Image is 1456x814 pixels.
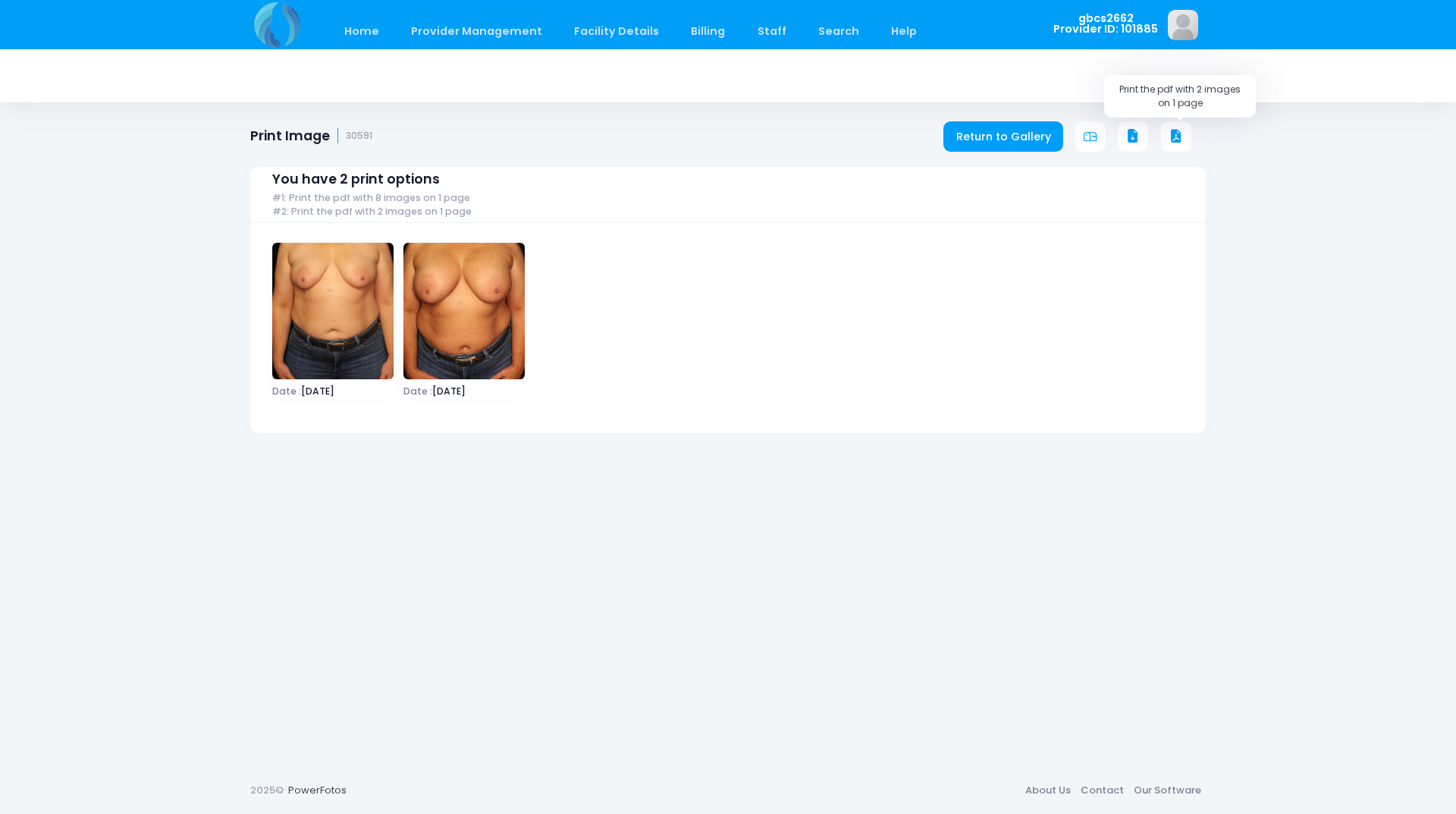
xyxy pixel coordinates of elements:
[272,171,440,187] span: You have 2 print options
[943,121,1063,152] a: Return to Gallery
[250,783,284,797] span: 2025©
[803,14,874,49] a: Search
[1128,777,1206,804] a: Our Software
[1075,777,1128,804] a: Contact
[1168,10,1198,40] img: image
[877,14,932,49] a: Help
[403,387,525,396] span: [DATE]
[346,130,372,142] small: 30591
[403,385,432,398] span: Date :
[1104,75,1256,118] div: Print the pdf with 2 images on 1 page
[742,14,801,49] a: Staff
[272,387,394,396] span: [DATE]
[396,14,557,49] a: Provider Management
[272,385,301,398] span: Date :
[329,14,394,49] a: Home
[288,783,347,797] a: PowerFotos
[1053,13,1158,35] span: gbcs2662 Provider ID: 101885
[1020,777,1075,804] a: About Us
[250,128,372,144] h1: Print Image
[272,206,472,218] span: #2: Print the pdf with 2 images on 1 page
[676,14,740,49] a: Billing
[272,193,470,204] span: #1: Print the pdf with 8 images on 1 page
[272,243,394,379] img: image
[560,14,674,49] a: Facility Details
[403,243,525,379] img: image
